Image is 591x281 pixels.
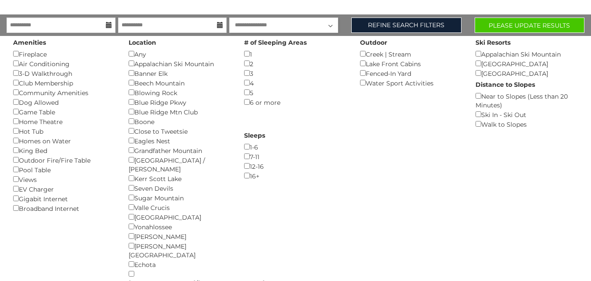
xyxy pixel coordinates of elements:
[13,165,115,174] div: Pool Table
[129,88,231,97] div: Blowing Rock
[129,183,231,193] div: Seven Devils
[13,126,115,136] div: Hot Tub
[13,146,115,155] div: King Bed
[476,91,578,110] div: Near to Slopes (Less than 20 Minutes)
[13,117,115,126] div: Home Theatre
[351,18,461,33] a: Refine Search Filters
[129,203,231,212] div: Valle Crucis
[244,171,346,181] div: 16+
[13,49,115,59] div: Fireplace
[360,49,462,59] div: Creek | Stream
[244,68,346,78] div: 3
[476,59,578,68] div: [GEOGRAPHIC_DATA]
[129,260,231,269] div: Echota
[129,222,231,231] div: Yonahlossee
[129,231,231,241] div: [PERSON_NAME]
[129,38,156,47] label: Location
[360,38,387,47] label: Outdoor
[13,107,115,117] div: Game Table
[476,80,535,89] label: Distance to Slopes
[129,97,231,107] div: Blue Ridge Pkwy
[129,59,231,68] div: Appalachian Ski Mountain
[129,136,231,146] div: Eagles Nest
[129,155,231,174] div: [GEOGRAPHIC_DATA] / [PERSON_NAME]
[13,68,115,78] div: 3-D Walkthrough
[13,136,115,146] div: Homes on Water
[13,88,115,97] div: Community Amenities
[476,110,578,119] div: Ski In - Ski Out
[476,68,578,78] div: [GEOGRAPHIC_DATA]
[13,59,115,68] div: Air Conditioning
[476,49,578,59] div: Appalachian Ski Mountain
[129,117,231,126] div: Boone
[244,152,346,161] div: 7-11
[129,174,231,183] div: Kerr Scott Lake
[244,131,265,140] label: Sleeps
[244,59,346,68] div: 2
[129,78,231,88] div: Beech Mountain
[13,184,115,194] div: EV Charger
[13,38,46,47] label: Amenities
[129,146,231,155] div: Grandfather Mountain
[129,68,231,78] div: Banner Elk
[360,78,462,88] div: Water Sport Activities
[244,88,346,97] div: 5
[475,18,584,33] button: Please Update Results
[13,97,115,107] div: Dog Allowed
[244,78,346,88] div: 4
[129,193,231,203] div: Sugar Mountain
[244,161,346,171] div: 12-16
[13,194,115,203] div: Gigabit Internet
[244,142,346,152] div: 1-6
[129,241,231,260] div: [PERSON_NAME][GEOGRAPHIC_DATA]
[129,212,231,222] div: [GEOGRAPHIC_DATA]
[129,126,231,136] div: Close to Tweetsie
[244,49,346,59] div: 1
[360,68,462,78] div: Fenced-In Yard
[476,38,511,47] label: Ski Resorts
[244,38,307,47] label: # of Sleeping Areas
[476,119,578,129] div: Walk to Slopes
[13,174,115,184] div: Views
[360,59,462,68] div: Lake Front Cabins
[13,155,115,165] div: Outdoor Fire/Fire Table
[129,49,231,59] div: Any
[129,107,231,117] div: Blue Ridge Mtn Club
[244,97,346,107] div: 6 or more
[13,203,115,213] div: Broadband Internet
[13,78,115,88] div: Club Membership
